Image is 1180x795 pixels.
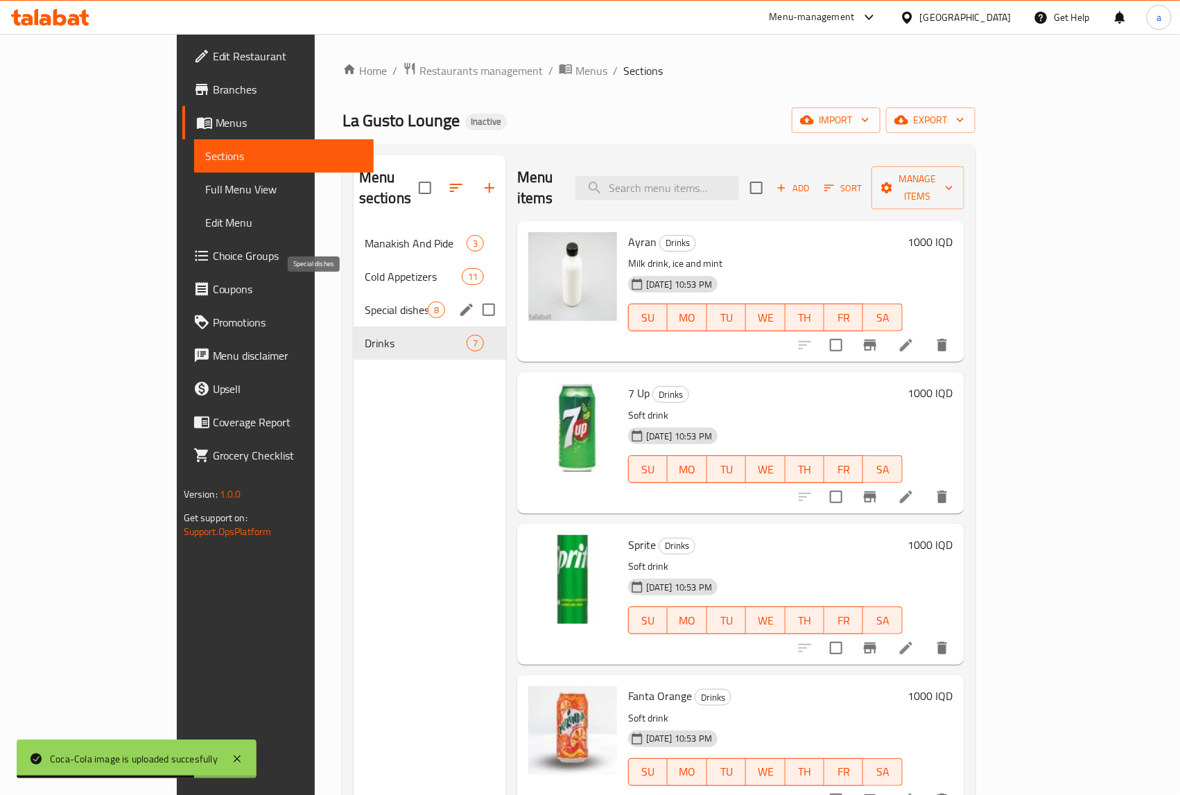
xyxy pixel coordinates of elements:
[863,304,902,331] button: SA
[869,460,896,480] span: SA
[465,116,507,128] span: Inactive
[869,762,896,782] span: SA
[791,611,819,631] span: TH
[673,762,701,782] span: MO
[465,114,507,130] div: Inactive
[194,206,374,239] a: Edit Menu
[213,81,363,98] span: Branches
[824,304,863,331] button: FR
[871,166,964,209] button: Manage items
[182,40,374,73] a: Edit Restaurant
[707,304,746,331] button: TU
[354,227,506,260] div: Manakish And Pide3
[824,180,862,196] span: Sort
[746,304,785,331] button: WE
[641,732,718,745] span: [DATE] 10:53 PM
[822,482,851,512] span: Select to update
[213,447,363,464] span: Grocery Checklist
[628,558,903,575] p: Soft drink
[792,107,880,133] button: import
[50,751,218,767] div: Coca-Cola image is uploaded succesfully
[182,106,374,139] a: Menus
[853,631,887,665] button: Branch-specific-item
[863,758,902,786] button: SA
[771,177,815,199] button: Add
[869,611,896,631] span: SA
[467,335,484,351] div: items
[428,304,444,317] span: 8
[359,167,419,209] h2: Menu sections
[392,62,397,79] li: /
[791,460,819,480] span: TH
[628,455,668,483] button: SU
[205,148,363,164] span: Sections
[853,329,887,362] button: Branch-specific-item
[897,112,964,129] span: export
[824,606,863,634] button: FR
[182,306,374,339] a: Promotions
[628,758,668,786] button: SU
[634,762,662,782] span: SU
[908,383,953,403] h6: 1000 IQD
[467,337,483,350] span: 7
[695,689,731,706] div: Drinks
[194,139,374,173] a: Sections
[786,758,824,786] button: TH
[623,62,663,79] span: Sections
[634,460,662,480] span: SU
[920,10,1012,25] div: [GEOGRAPHIC_DATA]
[419,62,543,79] span: Restaurants management
[822,634,851,663] span: Select to update
[517,167,559,209] h2: Menu items
[365,235,467,252] span: Manakish And Pide
[713,611,740,631] span: TU
[815,177,871,199] span: Sort items
[824,758,863,786] button: FR
[742,173,771,202] span: Select section
[354,293,506,326] div: Special dishes8edit
[216,114,363,131] span: Menus
[863,606,902,634] button: SA
[863,455,902,483] button: SA
[652,386,689,403] div: Drinks
[365,335,467,351] span: Drinks
[182,405,374,439] a: Coverage Report
[774,180,812,196] span: Add
[213,314,363,331] span: Promotions
[752,460,779,480] span: WE
[628,383,650,403] span: 7 Up
[354,221,506,365] nav: Menu sections
[641,278,718,291] span: [DATE] 10:53 PM
[628,685,692,706] span: Fanta Orange
[673,611,701,631] span: MO
[830,308,858,328] span: FR
[548,62,553,79] li: /
[713,762,740,782] span: TU
[668,455,706,483] button: MO
[365,302,428,318] span: Special dishes
[707,455,746,483] button: TU
[821,177,866,199] button: Sort
[213,381,363,397] span: Upsell
[628,534,656,555] span: Sprite
[528,383,617,472] img: 7 Up
[659,235,696,252] div: Drinks
[182,339,374,372] a: Menu disclaimer
[695,690,731,706] span: Drinks
[883,171,953,205] span: Manage items
[791,308,819,328] span: TH
[213,347,363,364] span: Menu disclaimer
[184,509,248,527] span: Get support on:
[668,304,706,331] button: MO
[653,387,688,403] span: Drinks
[830,762,858,782] span: FR
[613,62,618,79] li: /
[641,581,718,594] span: [DATE] 10:53 PM
[770,9,855,26] div: Menu-management
[213,281,363,297] span: Coupons
[205,214,363,231] span: Edit Menu
[752,611,779,631] span: WE
[628,304,668,331] button: SU
[1156,10,1161,25] span: a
